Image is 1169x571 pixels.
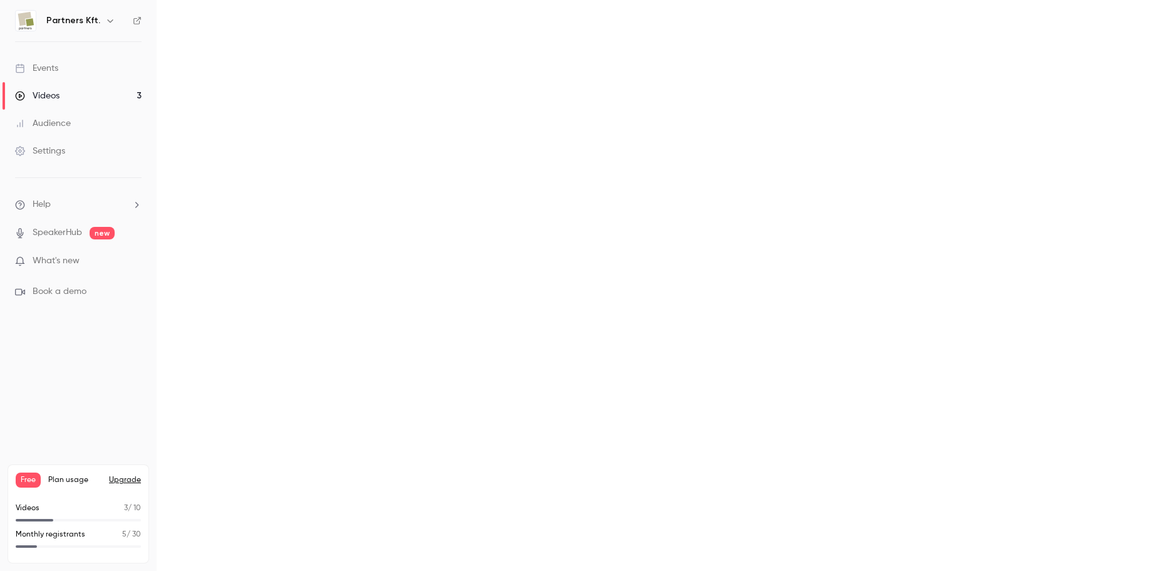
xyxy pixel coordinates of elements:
[33,198,51,211] span: Help
[124,505,128,512] span: 3
[46,14,100,27] h6: Partners Kft.
[16,11,36,31] img: Partners Kft.
[16,503,39,514] p: Videos
[15,198,142,211] li: help-dropdown-opener
[90,227,115,239] span: new
[33,254,80,268] span: What's new
[33,226,82,239] a: SpeakerHub
[122,531,127,538] span: 5
[15,62,58,75] div: Events
[124,503,141,514] p: / 10
[15,90,60,102] div: Videos
[16,473,41,488] span: Free
[122,529,141,540] p: / 30
[16,529,85,540] p: Monthly registrants
[15,117,71,130] div: Audience
[33,285,86,298] span: Book a demo
[15,145,65,157] div: Settings
[109,475,141,485] button: Upgrade
[48,475,101,485] span: Plan usage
